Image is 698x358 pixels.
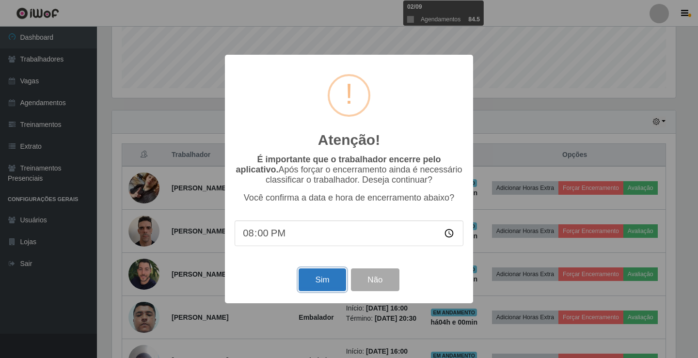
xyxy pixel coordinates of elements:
p: Após forçar o encerramento ainda é necessário classificar o trabalhador. Deseja continuar? [235,155,463,185]
h2: Atenção! [318,131,380,149]
b: É importante que o trabalhador encerre pelo aplicativo. [236,155,441,174]
p: Você confirma a data e hora de encerramento abaixo? [235,193,463,203]
button: Não [351,268,399,291]
button: Sim [299,268,346,291]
